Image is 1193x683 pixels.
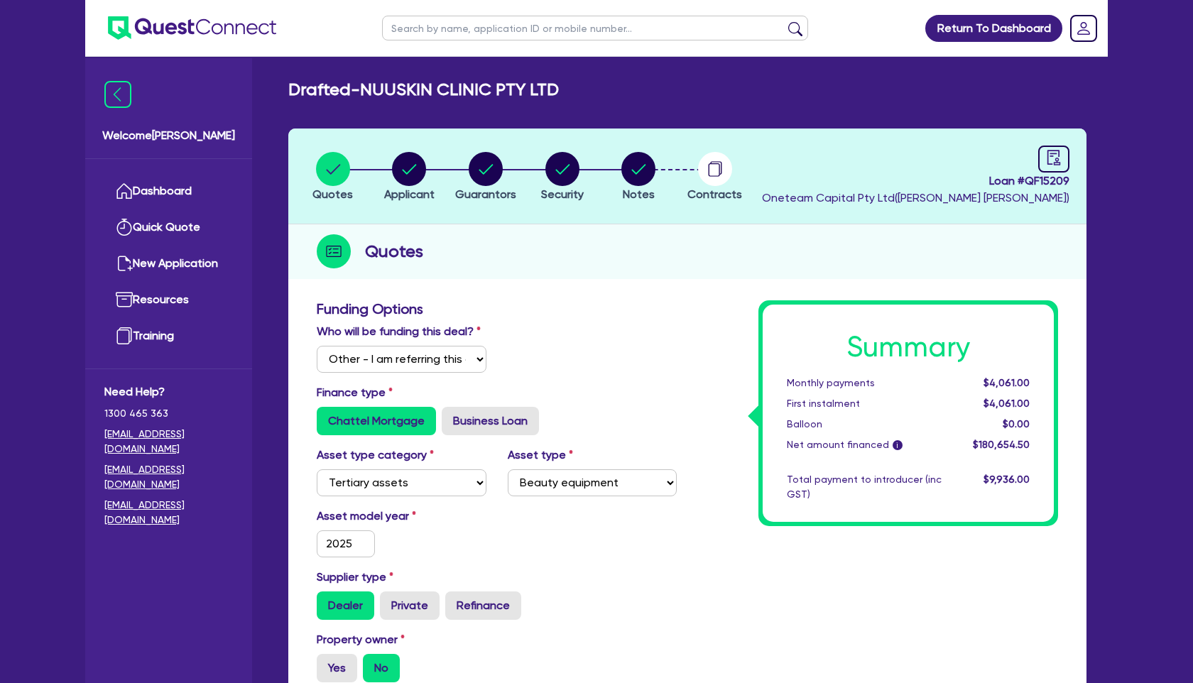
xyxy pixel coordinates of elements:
div: Monthly payments [776,376,952,390]
a: [EMAIL_ADDRESS][DOMAIN_NAME] [104,498,233,528]
label: Finance type [317,384,393,401]
button: Guarantors [454,151,517,204]
label: Yes [317,654,357,682]
h3: Funding Options [317,300,677,317]
label: Who will be funding this deal? [317,323,481,340]
span: Security [541,187,584,201]
button: Notes [621,151,656,204]
img: quest-connect-logo-blue [108,16,276,40]
span: 1300 465 363 [104,406,233,421]
a: Training [104,318,233,354]
input: Search by name, application ID or mobile number... [382,16,808,40]
div: First instalment [776,396,952,411]
label: Asset model year [306,508,497,525]
label: Property owner [317,631,405,648]
label: Chattel Mortgage [317,407,436,435]
span: Applicant [384,187,435,201]
button: Contracts [687,151,743,204]
span: $9,936.00 [984,474,1030,485]
img: training [116,327,133,344]
span: Quotes [312,187,353,201]
span: i [893,440,903,450]
button: Applicant [383,151,435,204]
span: $4,061.00 [984,398,1030,409]
h2: Drafted - NUUSKIN CLINIC PTY LTD [288,80,559,100]
img: step-icon [317,234,351,268]
img: new-application [116,255,133,272]
a: [EMAIL_ADDRESS][DOMAIN_NAME] [104,462,233,492]
label: Supplier type [317,569,393,586]
label: No [363,654,400,682]
label: Refinance [445,591,521,620]
h1: Summary [787,330,1030,364]
label: Dealer [317,591,374,620]
img: icon-menu-close [104,81,131,108]
button: Quotes [312,151,354,204]
img: quick-quote [116,219,133,236]
a: Dropdown toggle [1065,10,1102,47]
label: Asset type [508,447,573,464]
a: New Application [104,246,233,282]
a: Quick Quote [104,209,233,246]
label: Asset type category [317,447,434,464]
span: Contracts [687,187,742,201]
span: Notes [623,187,655,201]
span: $180,654.50 [973,439,1030,450]
span: Welcome [PERSON_NAME] [102,127,235,144]
a: [EMAIL_ADDRESS][DOMAIN_NAME] [104,427,233,457]
span: Oneteam Capital Pty Ltd ( [PERSON_NAME] [PERSON_NAME] ) [762,191,1069,204]
span: audit [1046,150,1062,165]
div: Total payment to introducer (inc GST) [776,472,952,502]
span: Loan # QF15209 [762,173,1069,190]
button: Security [540,151,584,204]
a: Dashboard [104,173,233,209]
span: $0.00 [1003,418,1030,430]
a: Return To Dashboard [925,15,1062,42]
div: Net amount financed [776,437,952,452]
img: resources [116,291,133,308]
span: Need Help? [104,383,233,400]
label: Private [380,591,440,620]
div: Balloon [776,417,952,432]
span: Guarantors [455,187,516,201]
span: $4,061.00 [984,377,1030,388]
h2: Quotes [365,239,423,264]
a: Resources [104,282,233,318]
label: Business Loan [442,407,539,435]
